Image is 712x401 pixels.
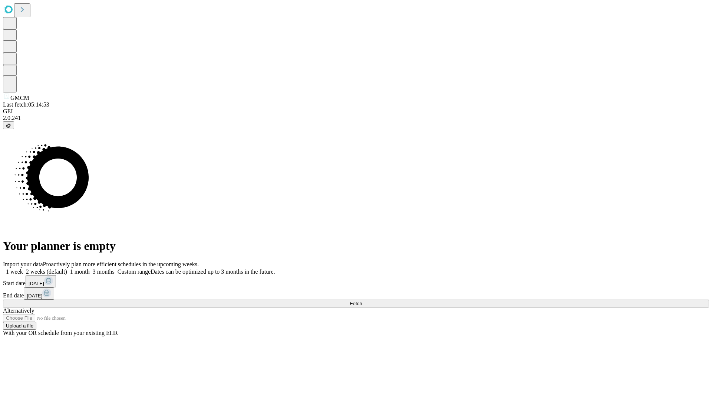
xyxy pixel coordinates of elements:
[3,275,709,287] div: Start date
[350,301,362,306] span: Fetch
[10,95,29,101] span: GMCM
[27,293,42,299] span: [DATE]
[26,268,67,275] span: 2 weeks (default)
[151,268,275,275] span: Dates can be optimized up to 3 months in the future.
[3,121,14,129] button: @
[3,307,34,314] span: Alternatively
[6,268,23,275] span: 1 week
[118,268,151,275] span: Custom range
[6,123,11,128] span: @
[24,287,54,300] button: [DATE]
[26,275,56,287] button: [DATE]
[3,101,49,108] span: Last fetch: 05:14:53
[3,300,709,307] button: Fetch
[3,115,709,121] div: 2.0.241
[93,268,115,275] span: 3 months
[3,287,709,300] div: End date
[3,239,709,253] h1: Your planner is empty
[3,322,36,330] button: Upload a file
[70,268,90,275] span: 1 month
[3,108,709,115] div: GEI
[43,261,199,267] span: Proactively plan more efficient schedules in the upcoming weeks.
[3,261,43,267] span: Import your data
[3,330,118,336] span: With your OR schedule from your existing EHR
[29,281,44,286] span: [DATE]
